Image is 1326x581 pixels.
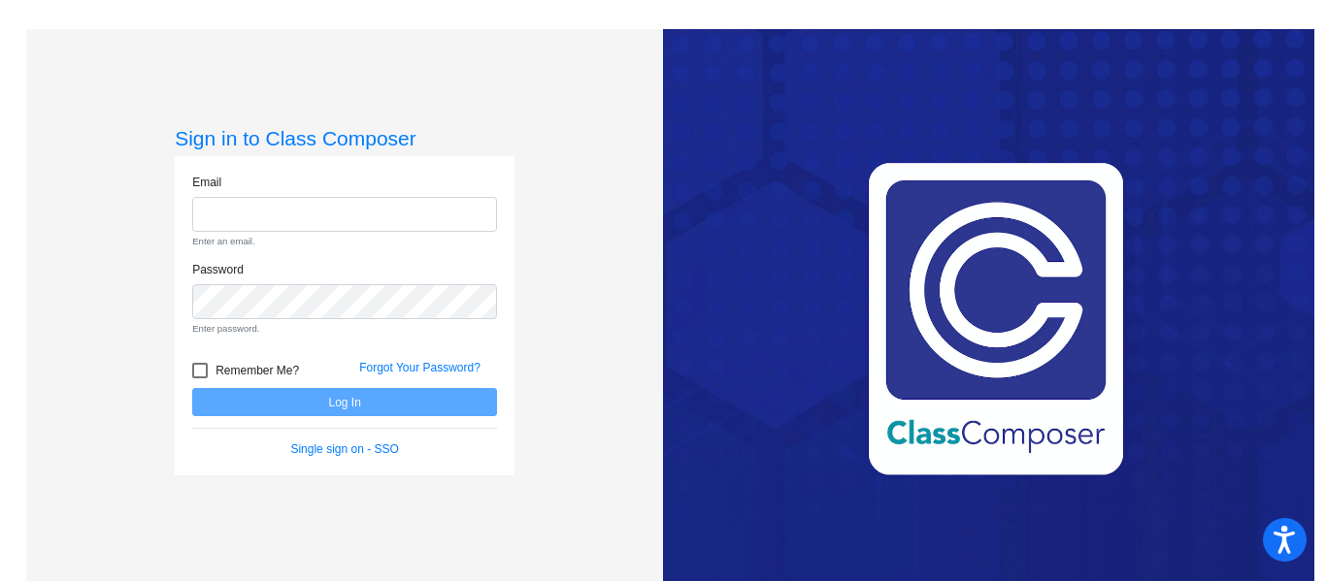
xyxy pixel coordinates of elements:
small: Enter password. [192,322,497,336]
button: Log In [192,388,497,416]
small: Enter an email. [192,235,497,248]
a: Forgot Your Password? [359,361,481,374]
label: Password [192,261,244,278]
h3: Sign in to Class Composer [175,126,514,150]
label: Email [192,174,221,191]
a: Single sign on - SSO [290,442,398,456]
span: Remember Me? [215,359,299,382]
